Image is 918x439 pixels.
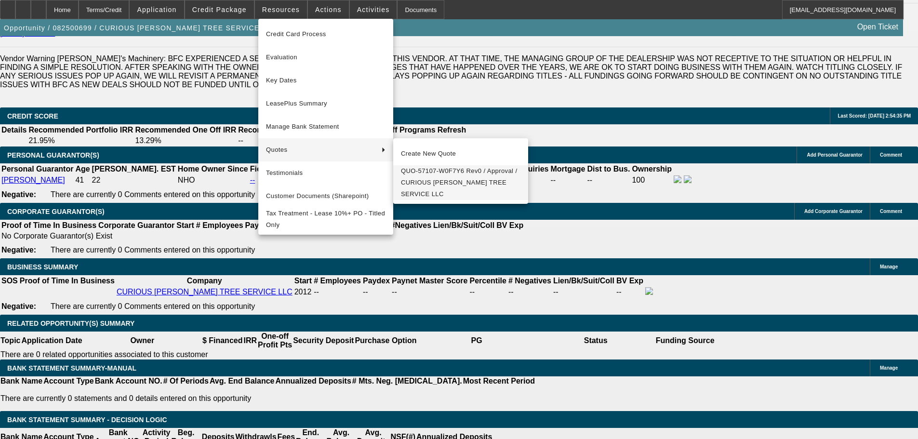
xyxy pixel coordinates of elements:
[266,98,386,109] span: LeasePlus Summary
[266,167,386,179] span: Testimonials
[401,148,520,160] span: Create New Quote
[266,121,386,133] span: Manage Bank Statement
[266,28,386,40] span: Credit Card Process
[266,75,386,86] span: Key Dates
[401,165,520,200] span: QUO-57107-W0F7Y6 Rev0 / Approval / CURIOUS [PERSON_NAME] TREE SERVICE LLC
[266,208,386,231] span: Tax Treatment - Lease 10%+ PO - Titled Only
[266,190,386,202] span: Customer Documents (Sharepoint)
[266,144,374,156] span: Quotes
[266,52,386,63] span: Evaluation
